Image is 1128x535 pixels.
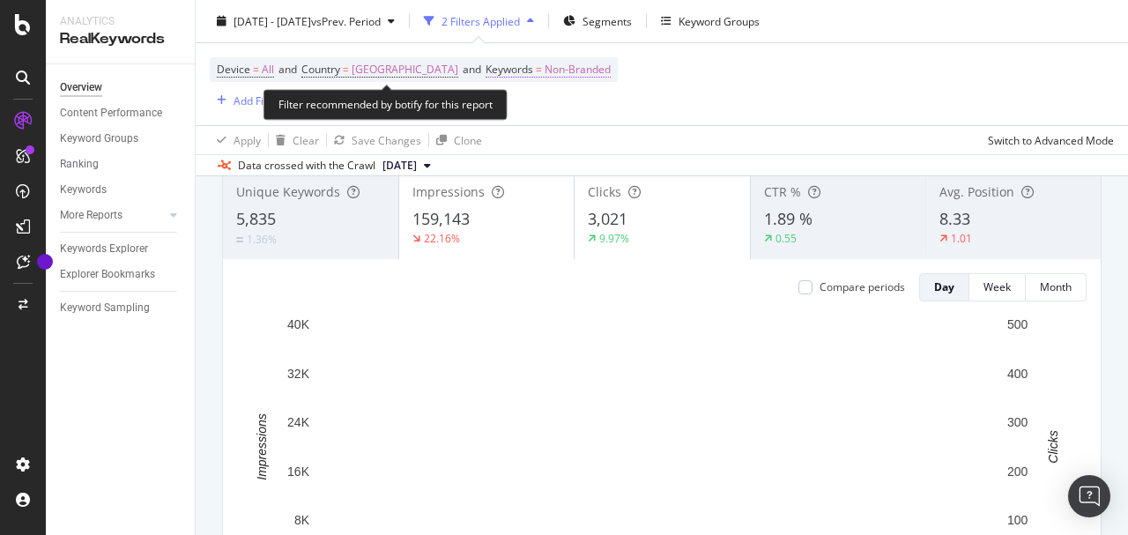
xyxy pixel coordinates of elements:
div: Add Filter [234,93,280,108]
span: Impressions [412,183,485,200]
button: Week [969,273,1026,301]
text: 400 [1007,367,1028,381]
div: Save Changes [352,132,421,147]
span: [GEOGRAPHIC_DATA] [352,57,458,82]
div: 22.16% [424,231,460,246]
div: RealKeywords [60,29,181,49]
button: Segments [556,7,639,35]
span: vs Prev. Period [311,13,381,28]
div: 0.55 [775,231,797,246]
a: Explorer Bookmarks [60,265,182,284]
span: Clicks [588,183,621,200]
span: Unique Keywords [236,183,340,200]
div: 9.97% [599,231,629,246]
a: Keywords [60,181,182,199]
div: Open Intercom Messenger [1068,475,1110,517]
span: Keywords [486,62,533,77]
div: Filter recommended by botify for this report [263,89,508,120]
span: Avg. Position [939,183,1014,200]
text: 32K [287,367,310,381]
div: Keywords [60,181,107,199]
div: Ranking [60,155,99,174]
div: More Reports [60,206,122,225]
span: CTR % [764,183,801,200]
a: More Reports [60,206,165,225]
span: Device [217,62,250,77]
button: Add Filter [210,90,280,111]
button: Day [919,273,969,301]
text: Impressions [255,413,269,479]
div: Keywords Explorer [60,240,148,258]
text: 300 [1007,415,1028,429]
span: and [463,62,481,77]
span: Country [301,62,340,77]
button: 2 Filters Applied [417,7,541,35]
div: Analytics [60,14,181,29]
button: Month [1026,273,1087,301]
span: 2025 Aug. 21st [382,158,417,174]
div: Month [1040,279,1072,294]
button: Keyword Groups [654,7,767,35]
div: Content Performance [60,104,162,123]
span: 8.33 [939,208,970,229]
a: Keywords Explorer [60,240,182,258]
img: Equal [236,237,243,242]
span: = [343,62,349,77]
a: Keyword Groups [60,130,182,148]
text: 16K [287,464,310,479]
span: Non-Branded [545,57,611,82]
div: Day [934,279,954,294]
div: 1.01 [951,231,972,246]
button: Switch to Advanced Mode [981,126,1114,154]
div: Compare periods [820,279,905,294]
span: All [262,57,274,82]
div: Overview [60,78,102,97]
div: Keyword Groups [60,130,138,148]
span: and [278,62,297,77]
text: 40K [287,317,310,331]
text: 100 [1007,513,1028,527]
div: 2 Filters Applied [442,13,520,28]
div: Tooltip anchor [37,254,53,270]
div: Keyword Groups [679,13,760,28]
span: Segments [583,13,632,28]
button: [DATE] [375,155,438,176]
span: 5,835 [236,208,276,229]
button: Apply [210,126,261,154]
div: Keyword Sampling [60,299,150,317]
text: 200 [1007,464,1028,479]
a: Content Performance [60,104,182,123]
text: Clicks [1046,430,1060,463]
span: [DATE] - [DATE] [234,13,311,28]
a: Overview [60,78,182,97]
div: Switch to Advanced Mode [988,132,1114,147]
span: = [253,62,259,77]
div: Clear [293,132,319,147]
button: Save Changes [327,126,421,154]
div: Clone [454,132,482,147]
span: 1.89 % [764,208,813,229]
div: Apply [234,132,261,147]
div: Week [983,279,1011,294]
text: 24K [287,415,310,429]
text: 8K [294,513,310,527]
div: Explorer Bookmarks [60,265,155,284]
span: = [536,62,542,77]
a: Ranking [60,155,182,174]
span: 159,143 [412,208,470,229]
div: Data crossed with the Crawl [238,158,375,174]
button: Clear [269,126,319,154]
button: Clone [429,126,482,154]
a: Keyword Sampling [60,299,182,317]
button: [DATE] - [DATE]vsPrev. Period [210,7,402,35]
div: 1.36% [247,232,277,247]
span: 3,021 [588,208,627,229]
text: 500 [1007,317,1028,331]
